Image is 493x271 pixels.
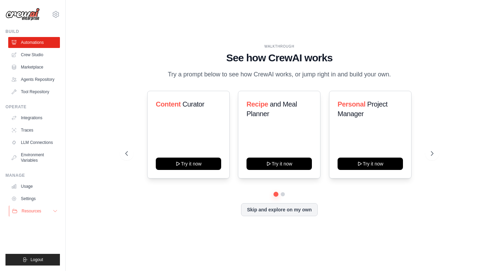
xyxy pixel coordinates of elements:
button: Try it now [156,158,221,170]
div: Operate [5,104,60,110]
a: Environment Variables [8,149,60,166]
a: Integrations [8,112,60,123]
div: Build [5,29,60,34]
span: Recipe [246,100,268,108]
a: Settings [8,193,60,204]
span: Content [156,100,181,108]
span: and Meal Planner [246,100,297,118]
a: LLM Connections [8,137,60,148]
div: Manage [5,173,60,178]
a: Agents Repository [8,74,60,85]
a: Marketplace [8,62,60,73]
a: Usage [8,181,60,192]
span: Project Manager [338,100,388,118]
a: Tool Repository [8,86,60,97]
button: Logout [5,254,60,266]
button: Skip and explore on my own [241,203,317,216]
a: Automations [8,37,60,48]
div: WALKTHROUGH [125,44,433,49]
button: Resources [9,206,61,217]
span: Logout [30,257,43,262]
a: Crew Studio [8,49,60,60]
span: Curator [182,100,204,108]
img: Logo [5,8,40,21]
h1: See how CrewAI works [125,52,433,64]
span: Personal [338,100,365,108]
span: Resources [22,208,41,214]
p: Try a prompt below to see how CrewAI works, or jump right in and build your own. [164,70,394,79]
button: Try it now [246,158,312,170]
button: Try it now [338,158,403,170]
a: Traces [8,125,60,136]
